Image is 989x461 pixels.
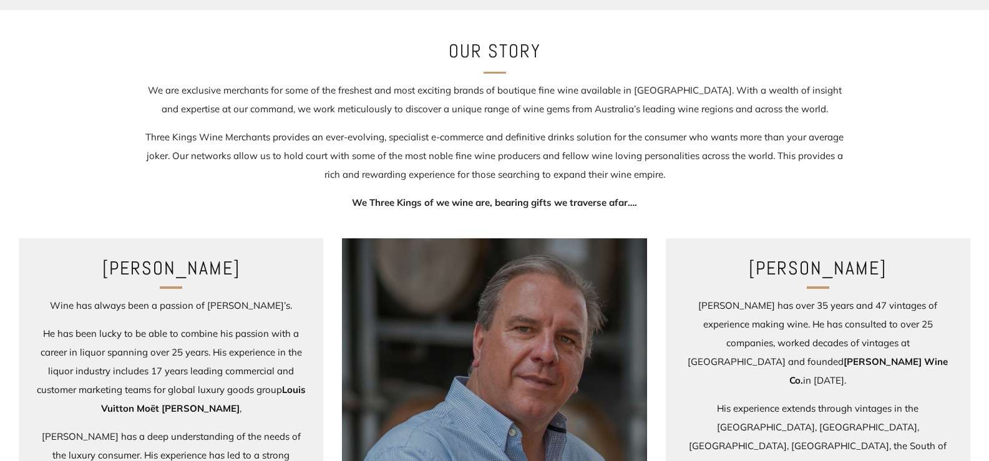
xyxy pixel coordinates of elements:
h3: [PERSON_NAME] [34,253,308,283]
h3: [PERSON_NAME] [681,253,955,283]
p: Wine has always been a passion of [PERSON_NAME]’s. [34,296,308,315]
p: He has been lucky to be able to combine his passion with a career in liquor spanning over 25 year... [34,324,308,418]
strong: We Three Kings of we wine are, bearing gifts we traverse afar…. [352,197,637,208]
h2: Our Story [289,36,701,66]
p: We are exclusive merchants for some of the freshest and most exciting brands of boutique fine win... [139,81,850,119]
strong: [PERSON_NAME] Wine Co. [789,356,948,386]
p: [PERSON_NAME] has over 35 years and 47 vintages of experience making wine. He has consulted to ov... [681,296,955,390]
p: Three Kings Wine Merchants provides an ever-evolving, specialist e-commerce and definitive drinks... [139,128,850,184]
